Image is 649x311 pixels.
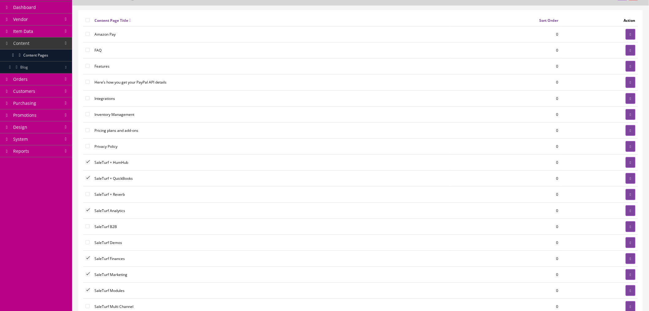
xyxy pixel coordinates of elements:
td: Here’s how you get your PayPal API details [92,74,450,90]
td: SaleTurf Modules [92,283,450,299]
td: 0 [450,90,561,106]
td: SaleTurf + QuickBooks [92,171,450,187]
span: Dashboard [13,4,36,10]
td: Pricing plans and add-ons [92,122,450,138]
span: Content Pages [23,53,48,58]
td: SaleTurf + HumHub [92,155,450,171]
td: 0 [450,250,561,266]
td: 0 [450,155,561,171]
span: System [13,136,28,142]
span: Blog [20,65,28,70]
td: Features [92,58,450,74]
td: 0 [450,203,561,218]
td: SaleTurf Marketing [92,267,450,283]
td: 0 [450,106,561,122]
td: 0 [450,26,561,42]
td: 0 [450,74,561,90]
span: Orders [13,76,28,82]
td: Privacy Policy [92,138,450,154]
span: Customers [13,88,35,94]
td: Amazon Pay [92,26,450,42]
td: FAQ [92,42,450,58]
span: Item Data [13,28,33,34]
td: 0 [450,234,561,250]
span: Design [13,124,27,130]
span: Vendor [13,16,28,22]
td: Action [561,15,638,26]
td: 0 [450,267,561,283]
a: Content Page Title [94,18,131,23]
span: Purchasing [13,100,36,106]
span: Promotions [13,112,36,118]
td: 0 [450,218,561,234]
td: SaleTurf + Reverb [92,187,450,203]
td: 0 [450,122,561,138]
span: Reports [13,148,29,154]
td: SaleTurf Demos [92,234,450,250]
td: 0 [450,187,561,203]
td: SaleTurf B2B [92,218,450,234]
td: Integrations [92,90,450,106]
td: 0 [450,283,561,299]
span: Content [13,40,29,46]
td: Inventory Management [92,106,450,122]
td: 0 [450,171,561,187]
td: SaleTurf Finances [92,250,450,266]
a: Sort Order [540,18,559,23]
td: 0 [450,42,561,58]
td: 0 [450,138,561,154]
td: SaleTurf Analytics [92,203,450,218]
td: 0 [450,58,561,74]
